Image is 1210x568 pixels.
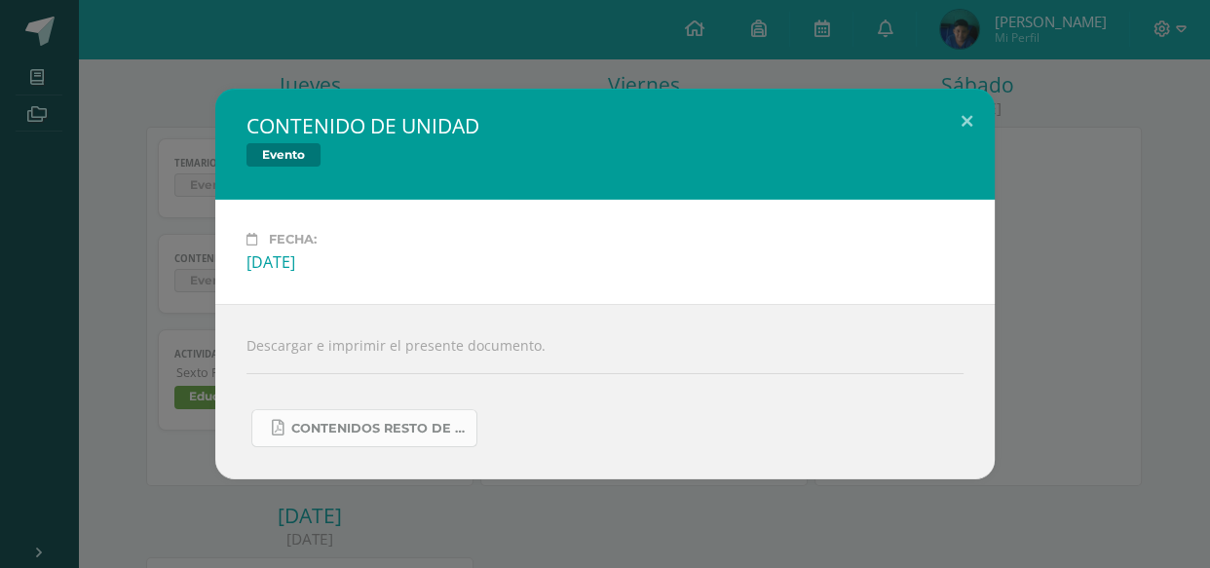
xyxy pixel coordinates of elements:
[246,143,321,167] span: Evento
[939,89,995,155] button: Close (Esc)
[246,112,479,139] h2: CONTENIDO DE UNIDAD
[251,409,477,447] a: CONTENIDOS RESTO DE UNIDAD.pdf
[246,251,964,273] div: [DATE]
[269,232,317,246] span: Fecha:
[215,304,995,479] div: Descargar e imprimir el presente documento.
[291,421,467,436] span: CONTENIDOS RESTO DE UNIDAD.pdf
